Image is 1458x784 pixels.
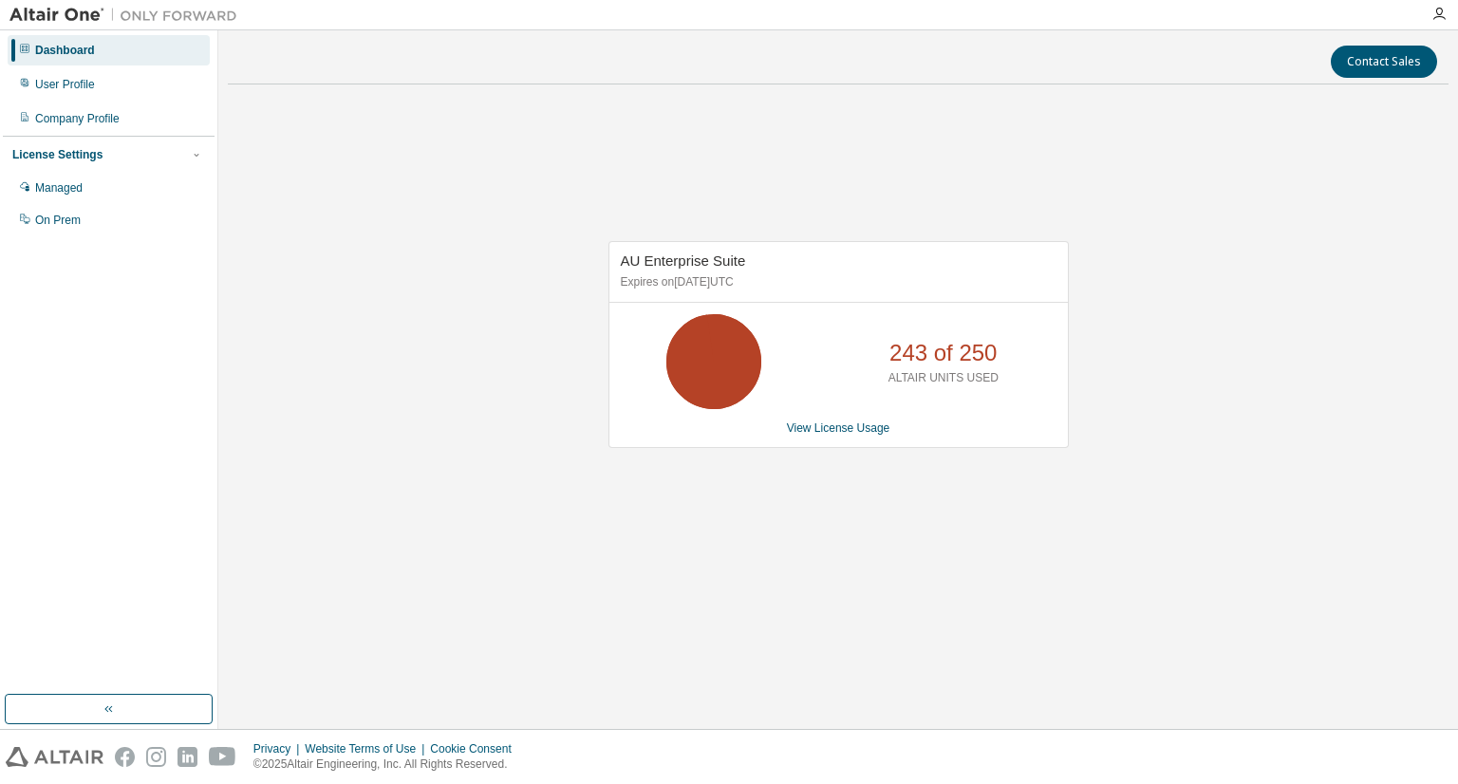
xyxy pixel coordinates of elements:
[35,111,120,126] div: Company Profile
[305,741,430,756] div: Website Terms of Use
[35,213,81,228] div: On Prem
[6,747,103,767] img: altair_logo.svg
[253,756,523,773] p: © 2025 Altair Engineering, Inc. All Rights Reserved.
[430,741,522,756] div: Cookie Consent
[787,421,890,435] a: View License Usage
[621,274,1052,290] p: Expires on [DATE] UTC
[1331,46,1437,78] button: Contact Sales
[889,337,997,369] p: 243 of 250
[9,6,247,25] img: Altair One
[178,747,197,767] img: linkedin.svg
[253,741,305,756] div: Privacy
[35,77,95,92] div: User Profile
[12,147,103,162] div: License Settings
[35,180,83,196] div: Managed
[35,43,95,58] div: Dashboard
[209,747,236,767] img: youtube.svg
[888,370,999,386] p: ALTAIR UNITS USED
[115,747,135,767] img: facebook.svg
[621,252,746,269] span: AU Enterprise Suite
[146,747,166,767] img: instagram.svg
